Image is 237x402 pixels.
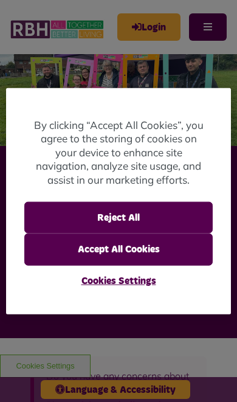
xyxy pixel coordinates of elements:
p: By clicking “Accept All Cookies”, you agree to the storing of cookies on your device to enhance s... [30,118,208,187]
div: Cookie banner [6,88,232,314]
button: Reject All [24,202,213,234]
div: Privacy [6,88,232,314]
button: Accept All Cookies [24,234,213,265]
button: Cookies Settings [24,265,213,296]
